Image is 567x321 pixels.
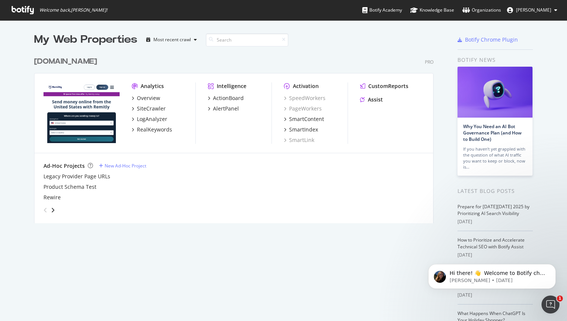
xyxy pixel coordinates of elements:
[141,82,164,90] div: Analytics
[43,183,96,191] a: Product Schema Test
[457,56,533,64] div: Botify news
[284,115,324,123] a: SmartContent
[99,163,146,169] a: New Ad-Hoc Project
[217,82,246,90] div: Intelligence
[293,82,319,90] div: Activation
[541,296,559,314] iframe: Intercom live chat
[284,126,318,133] a: SmartIndex
[463,146,527,170] div: If you haven’t yet grappled with the question of what AI traffic you want to keep or block, now is…
[43,173,110,180] a: Legacy Provider Page URLs
[417,248,567,301] iframe: Intercom notifications message
[43,162,85,170] div: Ad-Hoc Projects
[410,6,454,14] div: Knowledge Base
[457,203,529,216] a: Prepare for [DATE][DATE] 2025 by Prioritizing AI Search Visibility
[39,7,107,13] span: Welcome back, [PERSON_NAME] !
[360,96,383,103] a: Assist
[360,82,408,90] a: CustomReports
[137,115,167,123] div: LogAnalyzer
[425,59,433,65] div: Pro
[213,105,239,112] div: AlertPanel
[457,237,525,250] a: How to Prioritize and Accelerate Technical SEO with Botify Assist
[153,37,191,42] div: Most recent crawl
[501,4,563,16] button: [PERSON_NAME]
[132,115,167,123] a: LogAnalyzer
[284,105,322,112] a: PageWorkers
[457,36,518,43] a: Botify Chrome Plugin
[457,67,532,118] img: Why You Need an AI Bot Governance Plan (and How to Build One)
[289,115,324,123] div: SmartContent
[137,126,172,133] div: RealKeywords
[208,94,244,102] a: ActionBoard
[557,296,563,302] span: 1
[43,194,61,201] a: Rewire
[34,47,439,223] div: grid
[132,105,166,112] a: SiteCrawler
[368,82,408,90] div: CustomReports
[143,34,200,46] button: Most recent crawl
[284,94,325,102] a: SpeedWorkers
[457,218,533,225] div: [DATE]
[368,96,383,103] div: Assist
[132,94,160,102] a: Overview
[206,33,288,46] input: Search
[457,187,533,195] div: Latest Blog Posts
[137,94,160,102] div: Overview
[462,6,501,14] div: Organizations
[213,94,244,102] div: ActionBoard
[362,6,402,14] div: Botify Academy
[284,136,314,144] a: SmartLink
[43,82,120,143] img: remitly.com
[34,56,97,67] div: [DOMAIN_NAME]
[40,204,50,216] div: angle-left
[50,206,55,214] div: angle-right
[33,29,129,36] p: Message from Laura, sent 4w ago
[34,56,100,67] a: [DOMAIN_NAME]
[132,126,172,133] a: RealKeywords
[137,105,166,112] div: SiteCrawler
[208,105,239,112] a: AlertPanel
[516,7,551,13] span: Claire Carolan
[105,163,146,169] div: New Ad-Hoc Project
[465,36,518,43] div: Botify Chrome Plugin
[33,22,128,58] span: Hi there! 👋 Welcome to Botify chat support! Have a question? Reply to this message and our team w...
[463,123,522,142] a: Why You Need an AI Bot Governance Plan (and How to Build One)
[289,126,318,133] div: SmartIndex
[34,32,137,47] div: My Web Properties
